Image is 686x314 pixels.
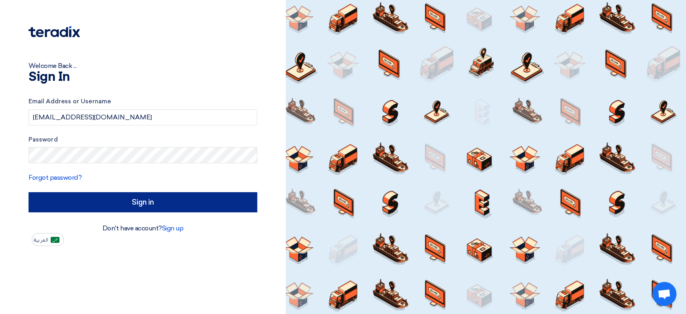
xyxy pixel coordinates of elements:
[34,237,48,243] span: العربية
[29,97,257,106] label: Email Address or Username
[29,224,257,233] div: Don't have account?
[29,192,257,212] input: Sign in
[29,135,257,144] label: Password
[29,71,257,84] h1: Sign In
[29,109,257,125] input: Enter your business email or username
[162,224,184,232] a: Sign up
[652,282,676,306] div: Open chat
[51,237,59,243] img: ar-AR.png
[29,61,257,71] div: Welcome Back ...
[29,26,80,37] img: Teradix logo
[29,174,82,181] a: Forgot password?
[32,233,64,246] button: العربية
